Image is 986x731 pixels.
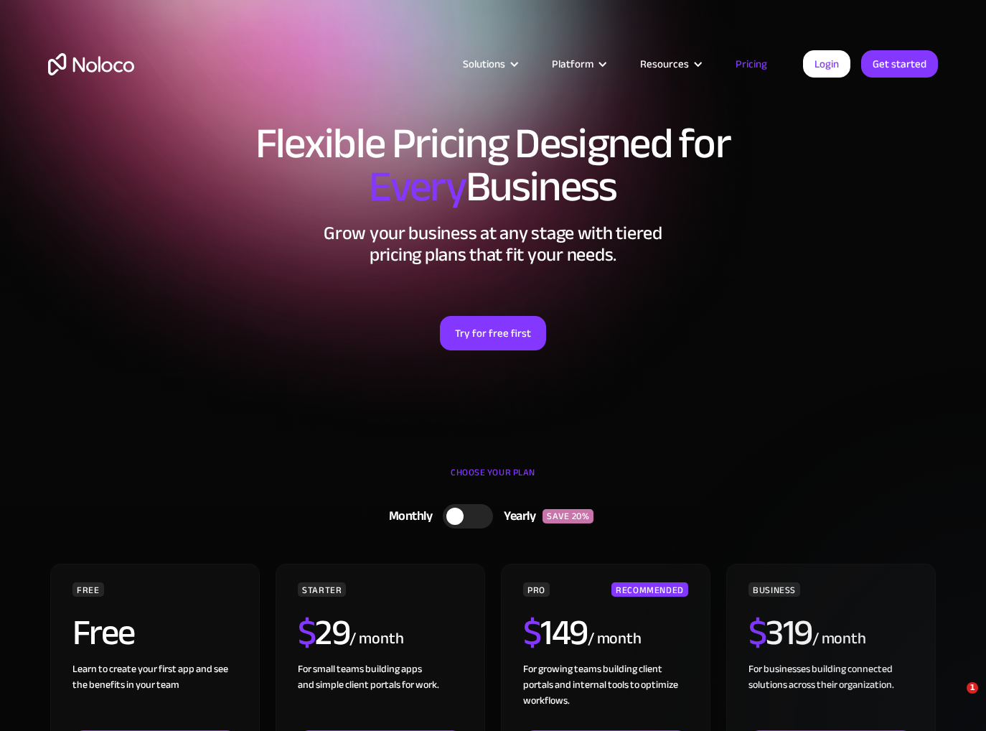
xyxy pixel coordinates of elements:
[48,462,938,498] div: CHOOSE YOUR PLAN
[937,682,972,717] iframe: Intercom live chat
[48,53,134,75] a: home
[48,223,938,266] h2: Grow your business at any stage with tiered pricing plans that fit your needs.
[523,615,588,651] h2: 149
[72,615,135,651] h2: Free
[523,599,541,666] span: $
[298,599,316,666] span: $
[967,682,978,694] span: 1
[523,582,550,597] div: PRO
[463,55,505,73] div: Solutions
[440,316,546,350] a: Try for free first
[298,582,346,597] div: STARTER
[748,661,914,730] div: For businesses building connected solutions across their organization. ‍
[640,55,689,73] div: Resources
[298,615,350,651] h2: 29
[803,50,850,78] a: Login
[371,506,443,527] div: Monthly
[48,122,938,208] h1: Flexible Pricing Designed for Business
[748,582,800,597] div: BUSINESS
[493,506,543,527] div: Yearly
[445,55,534,73] div: Solutions
[718,55,785,73] a: Pricing
[349,628,403,651] div: / month
[534,55,622,73] div: Platform
[588,628,642,651] div: / month
[523,661,688,730] div: For growing teams building client portals and internal tools to optimize workflows.
[552,55,593,73] div: Platform
[72,582,104,597] div: FREE
[72,661,238,730] div: Learn to create your first app and see the benefits in your team ‍
[611,582,688,597] div: RECOMMENDED
[369,146,466,227] span: Every
[298,661,463,730] div: For small teams building apps and simple client portals for work. ‍
[861,50,938,78] a: Get started
[543,509,593,523] div: SAVE 20%
[622,55,718,73] div: Resources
